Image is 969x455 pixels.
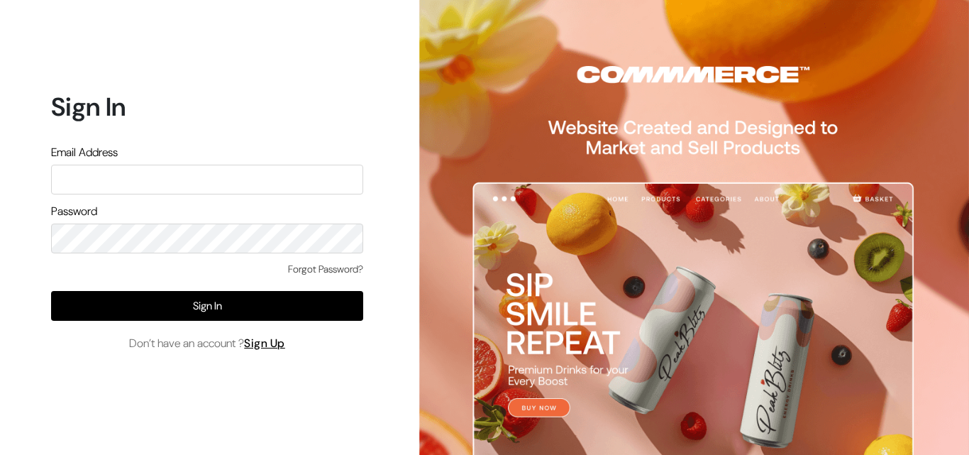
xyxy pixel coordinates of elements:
h1: Sign In [51,92,363,122]
label: Password [51,203,97,220]
a: Sign Up [244,336,285,351]
a: Forgot Password? [288,262,363,277]
label: Email Address [51,144,118,161]
span: Don’t have an account ? [129,335,285,352]
button: Sign In [51,291,363,321]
